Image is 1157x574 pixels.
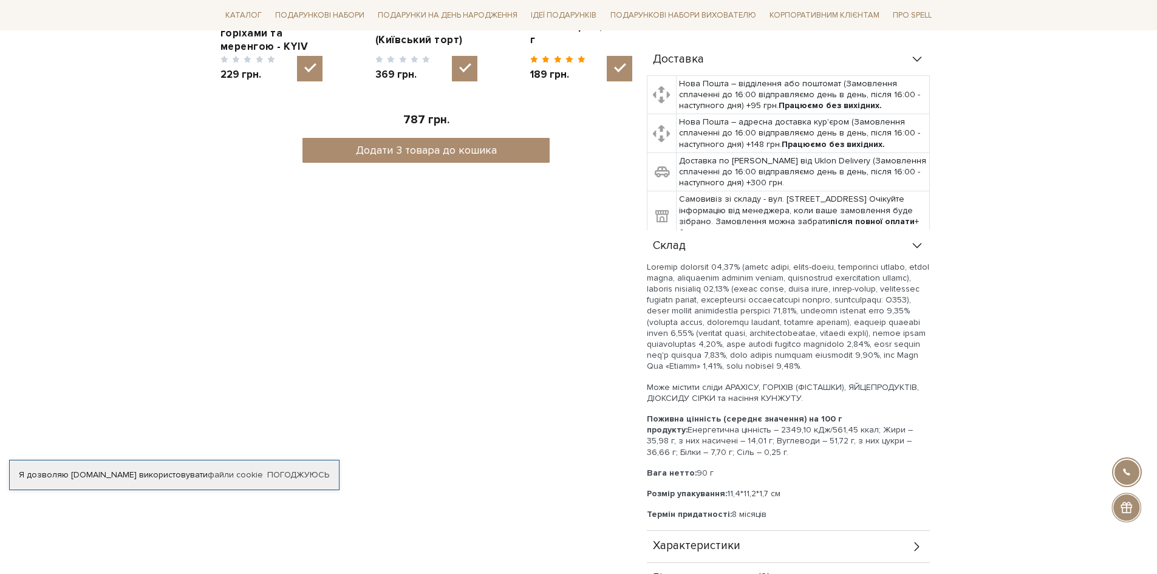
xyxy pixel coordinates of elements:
td: Нова Пошта – адресна доставка кур'єром (Замовлення сплаченні до 16:00 відправляємо день в день, п... [677,114,930,153]
td: Самовивіз зі складу - вул. [STREET_ADDRESS] Очікуйте інформацію від менеджера, коли ваше замовлен... [677,191,930,241]
b: Вага нетто: [647,468,697,478]
a: Про Spell [888,6,937,25]
a: файли cookie [208,470,263,480]
p: Може містити сліди АРАХІСУ, ГОРІХІВ (ФІСТАШКИ), ЯЙЦЕПРОДУКТІВ, ДІОКСИДУ СІРКИ та насіння КУНЖУТУ. [647,382,930,404]
b: Термін придатності: [647,509,732,519]
a: Погоджуюсь [267,470,329,480]
p: Loremip dolorsit 04,37% (ametc adipi, elits-doeiu, temporinci utlabo, etdol magna, aliquaenim adm... [647,262,930,372]
b: Поживна цінність (середнє значення) на 100 г продукту: [647,414,842,435]
b: після повної оплати [830,216,915,227]
a: Корпоративним клієнтам [765,5,884,26]
b: Працюємо без вихідних. [782,139,885,149]
span: 229 грн. [220,68,276,81]
a: Подарункові набори вихователю [606,5,761,26]
a: Подарункові набори [270,6,369,25]
b: Розмір упакування: [647,488,727,499]
p: 90 г [647,468,930,479]
a: Подарунки на День народження [373,6,522,25]
div: Я дозволяю [DOMAIN_NAME] використовувати [10,470,339,480]
p: Енергетична цінність – 2349,10 кДж/561,45 ккал; Жири – 35,98 г, з них насичені – 14,01 г; Вуглево... [647,414,930,458]
span: 787 грн. [403,113,449,127]
span: Характеристики [653,541,740,552]
a: Каталог [220,6,267,25]
span: 189 грн. [530,68,585,81]
a: Ідеї подарунків [526,6,601,25]
span: Доставка [653,54,704,65]
td: Доставка по [PERSON_NAME] від Uklon Delivery (Замовлення сплаченні до 16:00 відправляємо день в д... [677,152,930,191]
button: Додати 3 товара до кошика [302,138,550,163]
td: Нова Пошта – відділення або поштомат (Замовлення сплаченні до 16:00 відправляємо день в день, піс... [677,75,930,114]
p: 11,4*11,2*1,7 см [647,488,930,499]
span: Склад [653,241,686,251]
b: Працюємо без вихідних. [779,100,882,111]
p: 8 місяців [647,509,930,520]
span: 369 грн. [375,68,431,81]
